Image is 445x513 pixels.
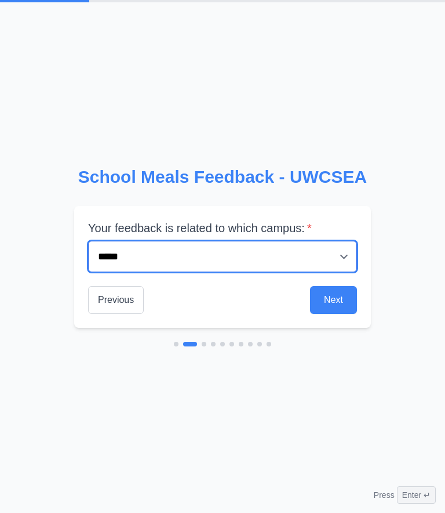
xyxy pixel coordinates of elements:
h2: School Meals Feedback - UWCSEA [74,167,371,187]
label: Your feedback is related to which campus: [88,220,357,236]
button: Previous [88,286,144,314]
span: Enter ↵ [397,486,436,504]
button: Next [310,286,357,314]
div: Press [374,486,436,504]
